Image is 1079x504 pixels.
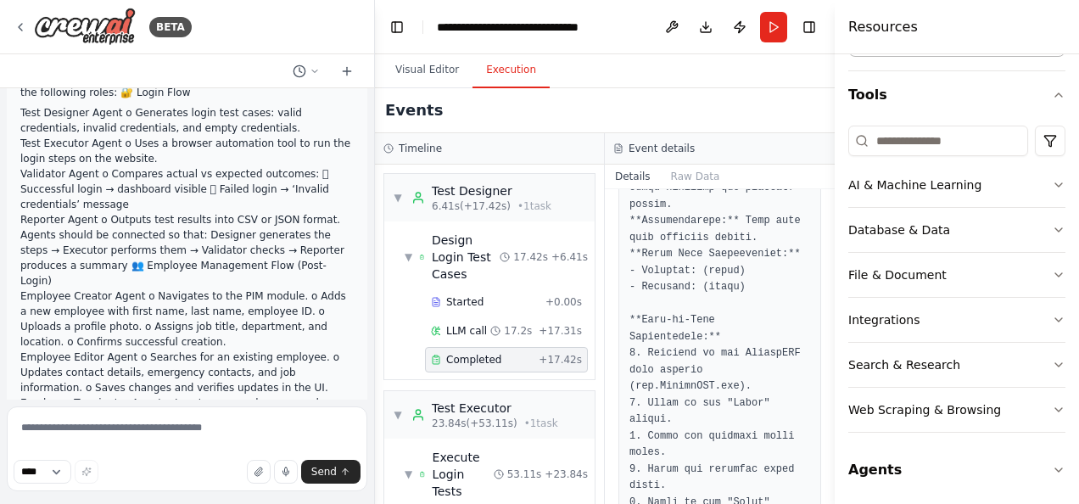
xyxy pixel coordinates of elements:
div: BETA [149,17,192,37]
div: Tools [848,119,1065,446]
button: Details [605,165,661,188]
div: Integrations [848,311,920,328]
span: • 1 task [517,199,551,213]
span: Started [446,295,484,309]
button: Visual Editor [382,53,472,88]
span: + 6.41s [551,250,588,264]
div: Test Designer [432,182,551,199]
span: 17.2s [504,324,532,338]
button: AI & Machine Learning [848,163,1065,207]
span: • 1 task [524,417,558,430]
button: Execution [472,53,550,88]
span: + 17.42s [539,353,582,367]
span: Send [311,465,337,479]
li: Employee Creator Agent o Navigates to the PIM module. o Adds a new employee with first name, last... [20,288,354,350]
span: LLM call [446,324,487,338]
li: Employee Terminator Agent o Locates an employee record. o Initiates termination workflow. o Confi... [20,395,354,441]
span: + 23.84s [545,468,588,481]
button: Raw Data [661,165,730,188]
span: ▼ [405,250,412,264]
img: Logo [34,8,136,46]
div: Test Executor [432,400,558,417]
button: Send [301,460,361,484]
button: Integrations [848,298,1065,342]
nav: breadcrumb [437,19,628,36]
span: ▼ [393,408,403,422]
button: Web Scraping & Browsing [848,388,1065,432]
div: File & Document [848,266,947,283]
button: Search & Research [848,343,1065,387]
h4: Resources [848,17,918,37]
div: AI & Machine Learning [848,176,981,193]
button: Tools [848,71,1065,119]
span: 23.84s (+53.11s) [432,417,517,430]
div: Web Scraping & Browsing [848,401,1001,418]
span: ▼ [393,191,403,204]
button: Database & Data [848,208,1065,252]
button: Agents [848,446,1065,494]
button: Switch to previous chat [286,61,327,81]
div: Database & Data [848,221,950,238]
span: + 17.31s [539,324,582,338]
h3: Event details [629,142,695,155]
span: 17.42s [513,250,548,264]
div: Search & Research [848,356,960,373]
button: Improve this prompt [75,460,98,484]
li: Test Designer Agent o Generates login test cases: valid credentials, invalid credentials, and emp... [20,105,354,136]
button: File & Document [848,253,1065,297]
li: Test Executor Agent o Uses a browser automation tool to run the login steps on the website. [20,136,354,166]
h2: Events [385,98,443,122]
span: 53.11s [507,468,542,481]
h3: Timeline [399,142,442,155]
span: Execute Login Tests [433,449,494,500]
li: Validator Agent o Compares actual vs expected outcomes:  Successful login → dashboard visible  ... [20,166,354,212]
button: Upload files [247,460,271,484]
span: 6.41s (+17.42s) [432,199,511,213]
span: ▼ [405,468,412,481]
button: Click to speak your automation idea [274,460,298,484]
span: Completed [446,353,501,367]
button: Hide left sidebar [385,15,409,39]
span: Design Login Test Cases [432,232,500,283]
span: + 0.00s [545,295,582,309]
li: Employee Editor Agent o Searches for an existing employee. o Updates contact details, emergency c... [20,350,354,395]
button: Hide right sidebar [797,15,821,39]
button: Start a new chat [333,61,361,81]
li: Reporter Agent o Outputs test results into CSV or JSON format. Agents should be connected so that... [20,212,354,288]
